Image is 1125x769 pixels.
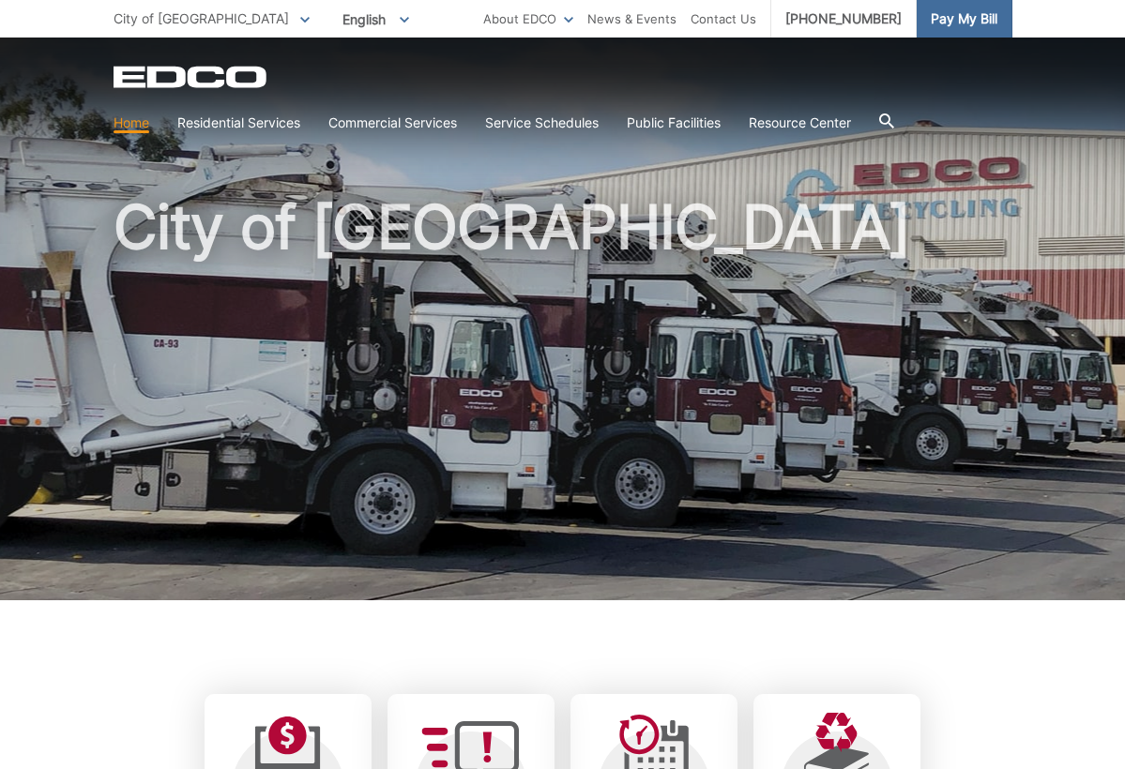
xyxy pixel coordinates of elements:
[114,113,149,133] a: Home
[177,113,300,133] a: Residential Services
[691,8,756,29] a: Contact Us
[749,113,851,133] a: Resource Center
[114,66,269,88] a: EDCD logo. Return to the homepage.
[114,197,1012,609] h1: City of [GEOGRAPHIC_DATA]
[587,8,677,29] a: News & Events
[931,8,997,29] span: Pay My Bill
[114,10,289,26] span: City of [GEOGRAPHIC_DATA]
[485,113,599,133] a: Service Schedules
[328,113,457,133] a: Commercial Services
[627,113,721,133] a: Public Facilities
[328,4,423,35] span: English
[483,8,573,29] a: About EDCO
